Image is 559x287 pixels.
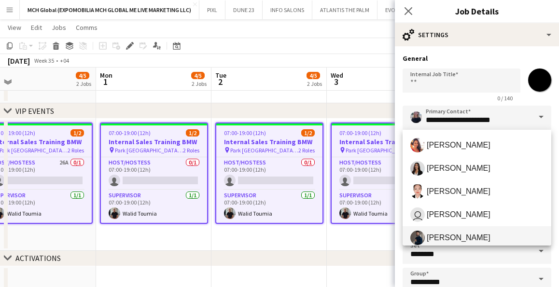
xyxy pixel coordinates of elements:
[427,164,490,173] span: [PERSON_NAME]
[225,0,263,19] button: DUNE 23
[301,129,315,137] span: 1/2
[216,137,322,146] h3: Internal Sales Training BMW
[312,0,377,19] button: ATLANTIS THE PALM
[329,76,343,87] span: 3
[60,57,69,64] div: +04
[216,190,322,223] app-card-role: Supervisor1/107:00-19:00 (12h)Walid Toumia
[377,0,423,19] button: EVOLUTION
[52,23,66,32] span: Jobs
[186,129,199,137] span: 1/2
[70,129,84,137] span: 1/2
[332,157,438,190] app-card-role: Host/Hostess0/107:00-19:00 (12h)
[346,147,414,154] span: Park [GEOGRAPHIC_DATA], [GEOGRAPHIC_DATA]
[8,23,21,32] span: View
[20,0,199,19] button: MCH Global (EXPOMOBILIA MCH GLOBAL ME LIVE MARKETING LLC)
[489,95,520,102] span: 0 / 140
[331,71,343,80] span: Wed
[101,137,207,146] h3: Internal Sales Training BMW
[427,233,490,242] span: [PERSON_NAME]
[214,76,226,87] span: 2
[395,5,559,17] h3: Job Details
[191,72,205,79] span: 4/5
[15,253,61,263] div: ACTIVATIONS
[76,23,98,32] span: Comms
[101,190,207,223] app-card-role: Supervisor1/107:00-19:00 (12h)Walid Toumia
[403,54,551,63] h3: General
[395,23,559,46] div: Settings
[307,80,322,87] div: 2 Jobs
[215,123,323,224] app-job-card: 07:00-19:00 (12h)1/2Internal Sales Training BMW Park [GEOGRAPHIC_DATA], [GEOGRAPHIC_DATA]2 RolesH...
[332,190,438,223] app-card-role: Supervisor1/107:00-19:00 (12h)Walid Toumia
[307,72,320,79] span: 4/5
[32,57,56,64] span: Week 35
[76,72,89,79] span: 4/5
[263,0,312,19] button: INFO SALONS
[68,147,84,154] span: 2 Roles
[427,187,490,196] span: [PERSON_NAME]
[98,76,112,87] span: 1
[199,0,225,19] button: PIXL
[72,21,101,34] a: Comms
[15,106,54,116] div: VIP EVENTS
[224,129,266,137] span: 07:00-19:00 (12h)
[427,140,490,150] span: [PERSON_NAME]
[183,147,199,154] span: 2 Roles
[27,21,46,34] a: Edit
[31,23,42,32] span: Edit
[230,147,298,154] span: Park [GEOGRAPHIC_DATA], [GEOGRAPHIC_DATA]
[332,137,438,146] h3: Internal Sales Training BMW
[331,123,439,224] app-job-card: 07:00-19:00 (12h)1/2Internal Sales Training BMW Park [GEOGRAPHIC_DATA], [GEOGRAPHIC_DATA]2 RolesH...
[192,80,207,87] div: 2 Jobs
[48,21,70,34] a: Jobs
[298,147,315,154] span: 2 Roles
[100,71,112,80] span: Mon
[76,80,91,87] div: 2 Jobs
[427,210,490,219] span: [PERSON_NAME]
[215,71,226,80] span: Tue
[216,157,322,190] app-card-role: Host/Hostess0/107:00-19:00 (12h)
[115,147,183,154] span: Park [GEOGRAPHIC_DATA], [GEOGRAPHIC_DATA]
[339,129,381,137] span: 07:00-19:00 (12h)
[101,157,207,190] app-card-role: Host/Hostess0/107:00-19:00 (12h)
[100,123,208,224] app-job-card: 07:00-19:00 (12h)1/2Internal Sales Training BMW Park [GEOGRAPHIC_DATA], [GEOGRAPHIC_DATA]2 RolesH...
[4,21,25,34] a: View
[109,129,151,137] span: 07:00-19:00 (12h)
[8,56,30,66] div: [DATE]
